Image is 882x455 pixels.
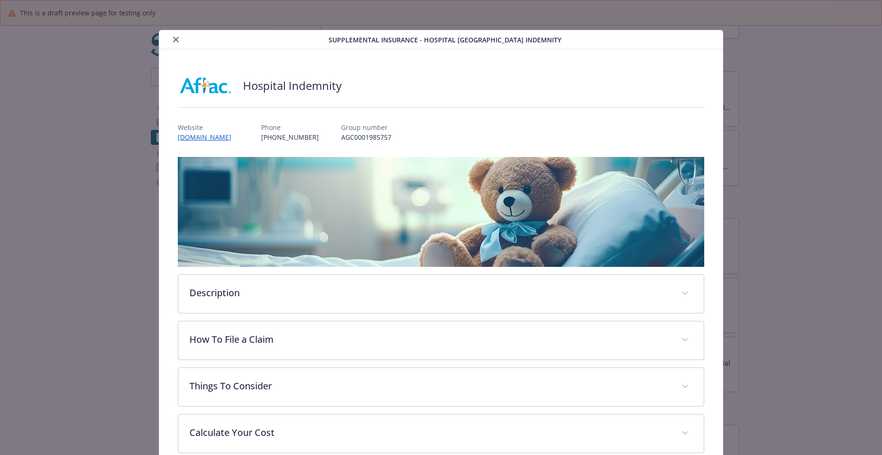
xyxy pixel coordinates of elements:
[178,321,704,360] div: How To File a Claim
[261,122,319,132] p: Phone
[261,132,319,142] p: [PHONE_NUMBER]
[189,379,670,393] p: Things To Consider
[189,426,670,440] p: Calculate Your Cost
[341,122,391,132] p: Group number
[341,132,391,142] p: AGC0001985757
[178,414,704,453] div: Calculate Your Cost
[178,157,704,267] img: banner
[178,133,239,142] a: [DOMAIN_NAME]
[243,78,342,94] h2: Hospital Indemnity
[189,286,670,300] p: Description
[178,275,704,313] div: Description
[178,122,239,132] p: Website
[170,34,182,45] button: close
[178,368,704,406] div: Things To Consider
[189,333,670,346] p: How To File a Claim
[329,35,561,45] span: Supplemental Insurance - Hospital [GEOGRAPHIC_DATA] Indemnity
[178,72,234,100] img: AFLAC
